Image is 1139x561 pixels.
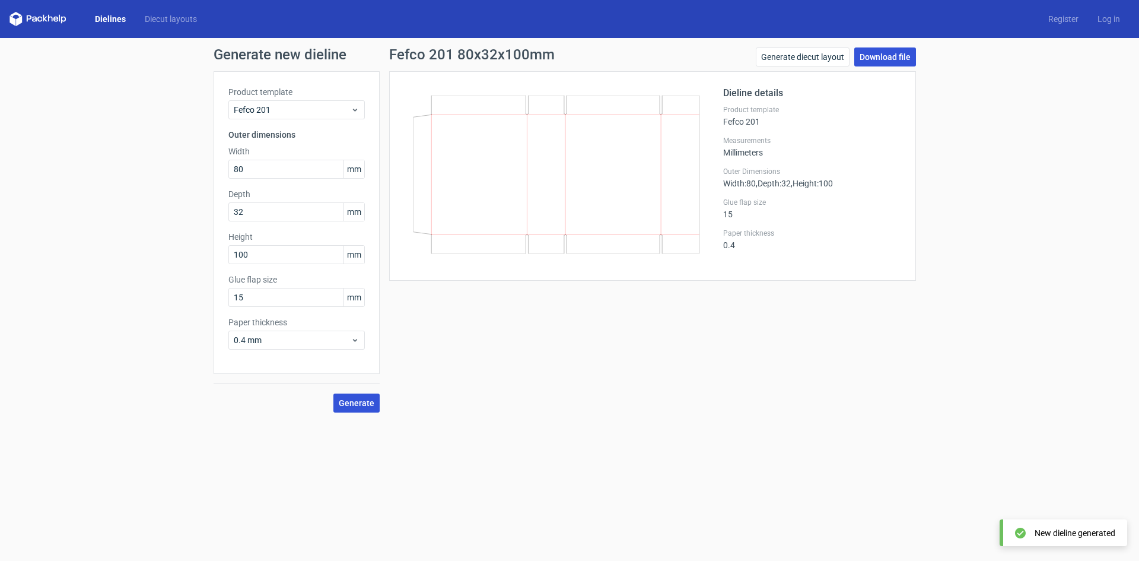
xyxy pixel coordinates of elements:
[343,203,364,221] span: mm
[854,47,916,66] a: Download file
[756,47,850,66] a: Generate diecut layout
[343,160,364,178] span: mm
[228,188,365,200] label: Depth
[343,246,364,264] span: mm
[723,86,901,100] h2: Dieline details
[135,13,206,25] a: Diecut layouts
[228,86,365,98] label: Product template
[234,334,351,346] span: 0.4 mm
[1039,13,1088,25] a: Register
[1035,527,1115,539] div: New dieline generated
[228,316,365,328] label: Paper thickness
[723,105,901,115] label: Product template
[723,179,756,188] span: Width : 80
[723,198,901,219] div: 15
[723,167,901,176] label: Outer Dimensions
[333,394,380,413] button: Generate
[756,179,791,188] span: , Depth : 32
[343,289,364,306] span: mm
[228,145,365,157] label: Width
[791,179,833,188] span: , Height : 100
[723,198,901,207] label: Glue flap size
[228,274,365,286] label: Glue flap size
[234,104,351,116] span: Fefco 201
[723,229,901,250] div: 0.4
[339,399,374,407] span: Generate
[723,105,901,126] div: Fefco 201
[723,136,901,145] label: Measurements
[85,13,135,25] a: Dielines
[389,47,555,62] h1: Fefco 201 80x32x100mm
[228,231,365,243] label: Height
[228,129,365,141] h3: Outer dimensions
[1088,13,1130,25] a: Log in
[723,136,901,157] div: Millimeters
[214,47,925,62] h1: Generate new dieline
[723,229,901,238] label: Paper thickness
